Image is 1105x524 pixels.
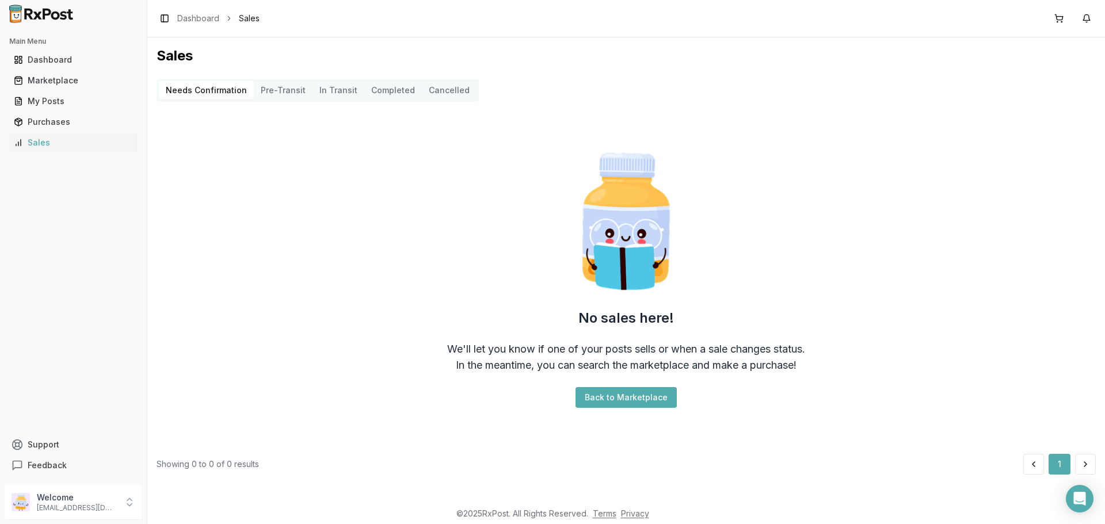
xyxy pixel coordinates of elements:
a: Privacy [621,508,649,518]
a: Purchases [9,112,138,132]
button: Back to Marketplace [576,387,677,408]
h2: Main Menu [9,37,138,46]
div: Dashboard [14,54,133,66]
a: My Posts [9,91,138,112]
div: My Posts [14,95,133,107]
button: Pre-Transit [254,81,313,100]
img: RxPost Logo [5,5,78,23]
button: Dashboard [5,51,142,69]
div: In the meantime, you can search the marketplace and make a purchase! [456,357,797,373]
a: Marketplace [9,70,138,91]
button: Marketplace [5,71,142,90]
img: User avatar [12,493,30,511]
button: In Transit [313,81,364,100]
button: Completed [364,81,422,100]
div: Showing 0 to 0 of 0 results [157,458,259,470]
a: Terms [593,508,616,518]
div: Open Intercom Messenger [1066,485,1093,512]
button: My Posts [5,92,142,110]
a: Dashboard [177,13,219,24]
button: Sales [5,133,142,152]
a: Dashboard [9,49,138,70]
button: 1 [1049,454,1070,475]
button: Cancelled [422,81,477,100]
a: Sales [9,132,138,153]
button: Purchases [5,113,142,131]
h2: No sales here! [578,309,674,327]
button: Feedback [5,455,142,476]
div: Purchases [14,116,133,128]
div: We'll let you know if one of your posts sells or when a sale changes status. [447,341,805,357]
p: Welcome [37,492,117,503]
h1: Sales [157,47,1096,65]
p: [EMAIL_ADDRESS][DOMAIN_NAME] [37,503,117,512]
div: Marketplace [14,75,133,86]
button: Needs Confirmation [159,81,254,100]
img: Smart Pill Bottle [552,148,700,295]
span: Sales [239,13,260,24]
div: Sales [14,137,133,148]
span: Feedback [28,460,67,471]
nav: breadcrumb [177,13,260,24]
button: Support [5,434,142,455]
